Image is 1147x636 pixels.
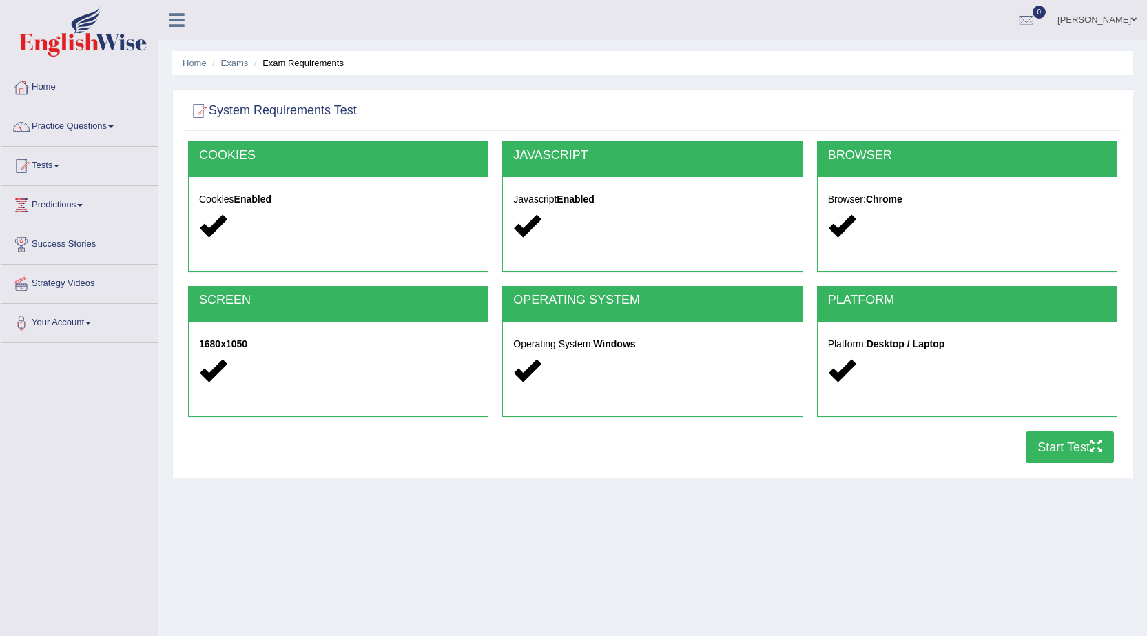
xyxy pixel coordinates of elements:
strong: Chrome [866,194,902,205]
h5: Cookies [199,194,477,205]
h2: OPERATING SYSTEM [513,294,792,307]
h5: Javascript [513,194,792,205]
strong: Desktop / Laptop [867,338,945,349]
button: Start Test [1026,431,1114,463]
h2: BROWSER [828,149,1106,163]
h2: JAVASCRIPT [513,149,792,163]
h2: COOKIES [199,149,477,163]
h5: Operating System: [513,339,792,349]
a: Predictions [1,186,158,220]
a: Strategy Videos [1,265,158,299]
h2: SCREEN [199,294,477,307]
strong: Windows [593,338,635,349]
a: Your Account [1,304,158,338]
a: Exams [221,58,249,68]
h5: Browser: [828,194,1106,205]
h2: PLATFORM [828,294,1106,307]
a: Success Stories [1,225,158,260]
a: Practice Questions [1,107,158,142]
a: Home [1,68,158,103]
strong: Enabled [557,194,594,205]
h5: Platform: [828,339,1106,349]
li: Exam Requirements [251,57,344,70]
span: 0 [1033,6,1046,19]
strong: 1680x1050 [199,338,247,349]
h2: System Requirements Test [188,101,357,121]
strong: Enabled [234,194,271,205]
a: Tests [1,147,158,181]
a: Home [183,58,207,68]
